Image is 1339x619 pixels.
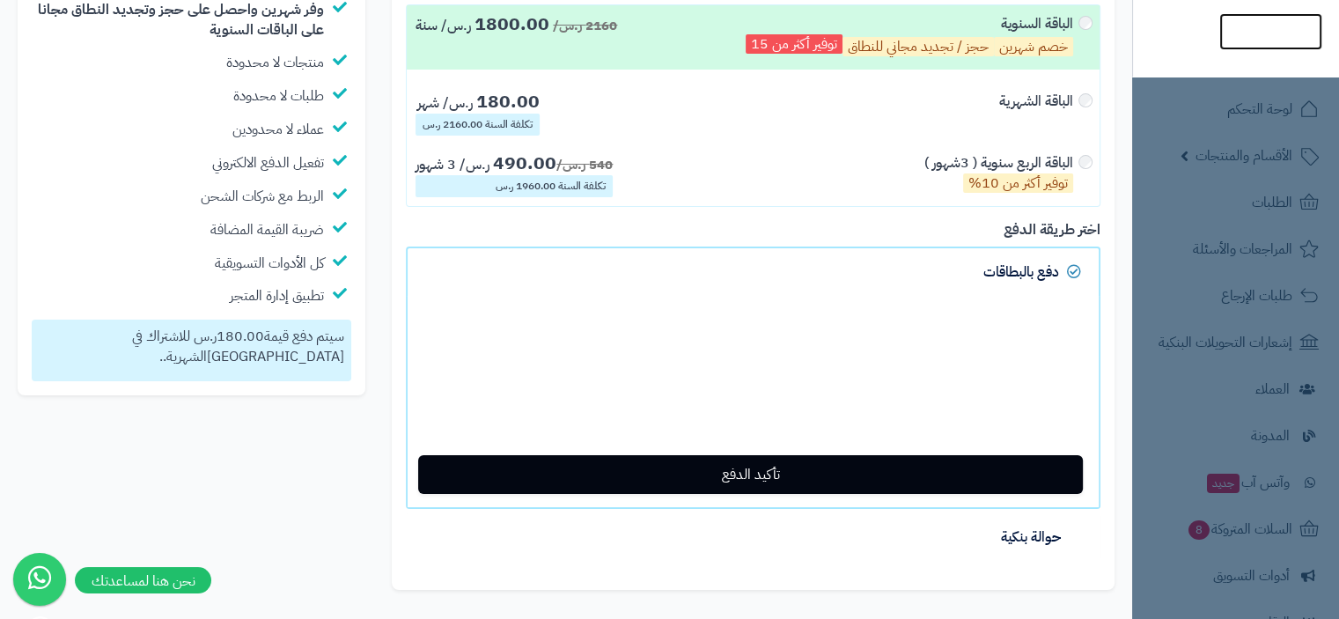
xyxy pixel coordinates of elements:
[233,86,324,107] div: طلبات لا محدودة
[418,455,1083,494] button: تأكيد الدفع
[416,15,471,36] span: ر.س/ سنة
[230,286,324,306] div: تطبيق إدارة المتجر
[406,247,1100,296] a: دفع بالبطاقات
[416,114,540,136] div: تكلفة السنة 2160.00 ر.س
[210,220,324,240] div: ضريبة القيمة المضافة
[475,10,549,38] span: 1800.00
[217,326,264,347] span: 180.00
[226,53,324,73] div: منتجات لا محدودة
[166,346,207,367] span: الشهرية
[746,34,842,54] p: توفير أكثر من 15
[746,14,1073,61] div: الباقة السنوية
[215,254,324,274] div: كل الأدوات التسويقية
[421,309,1085,441] iframe: Secure payment input
[493,149,556,177] span: 490.00
[553,16,617,35] span: 2160 ر.س/
[842,37,994,56] p: حجز / تجديد مجاني للنطاق
[994,37,1073,56] p: خصم شهرين
[1219,47,1322,84] img: logo-2.png
[999,92,1073,112] div: الباقة الشهرية
[417,92,473,114] span: ر.س/ شهر
[232,120,324,140] div: عملاء لا محدودين
[212,153,324,173] div: تفعيل الدفع الالكتروني
[983,262,1059,283] span: دفع بالبطاقات
[963,173,1073,193] p: توفير أكثر من 10%
[416,154,489,175] span: ر.س/ 3 شهور
[1004,220,1100,240] label: اختر طريقة الدفع
[556,155,613,174] span: 540 ر.س/
[924,153,1073,193] div: الباقة الربع سنوية ( 3شهور )
[476,87,540,115] span: 180.00
[1001,527,1061,548] span: حوالة بنكية
[201,187,324,207] div: الربط مع شركات الشحن
[39,327,344,367] p: سيتم دفع قيمة ر.س للاشتراك في [GEOGRAPHIC_DATA] ..
[416,175,613,197] div: تكلفة السنة 1960.00 ر.س
[406,513,1100,561] a: حوالة بنكية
